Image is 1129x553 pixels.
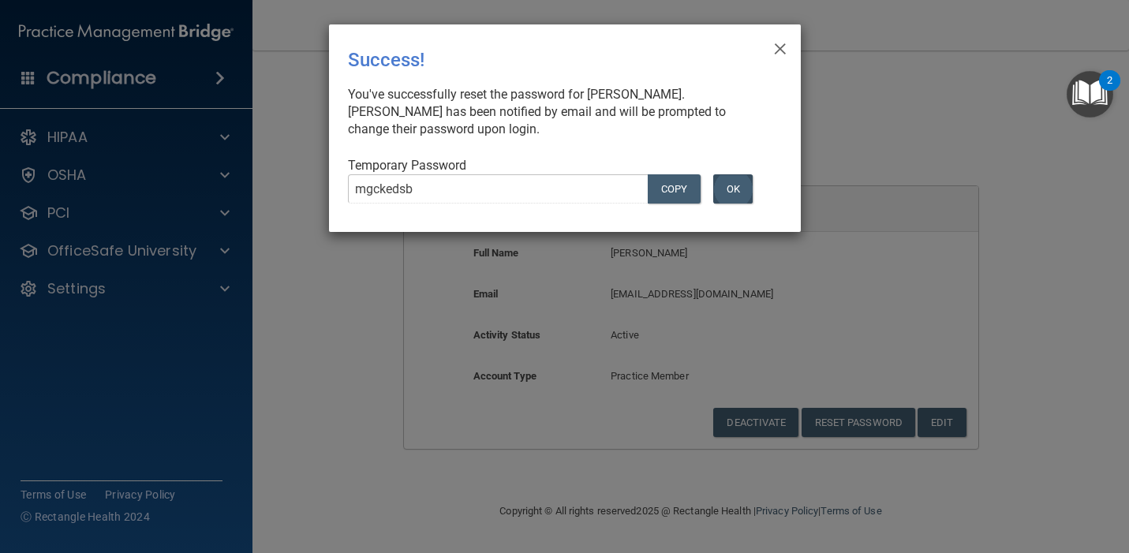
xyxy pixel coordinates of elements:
[1107,80,1112,101] div: 2
[856,471,1110,534] iframe: Drift Widget Chat Controller
[773,31,787,62] span: ×
[713,174,753,204] button: OK
[348,37,717,83] div: Success!
[348,158,466,173] span: Temporary Password
[648,174,700,204] button: COPY
[1067,71,1113,118] button: Open Resource Center, 2 new notifications
[348,86,769,138] div: You've successfully reset the password for [PERSON_NAME]. [PERSON_NAME] has been notified by emai...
